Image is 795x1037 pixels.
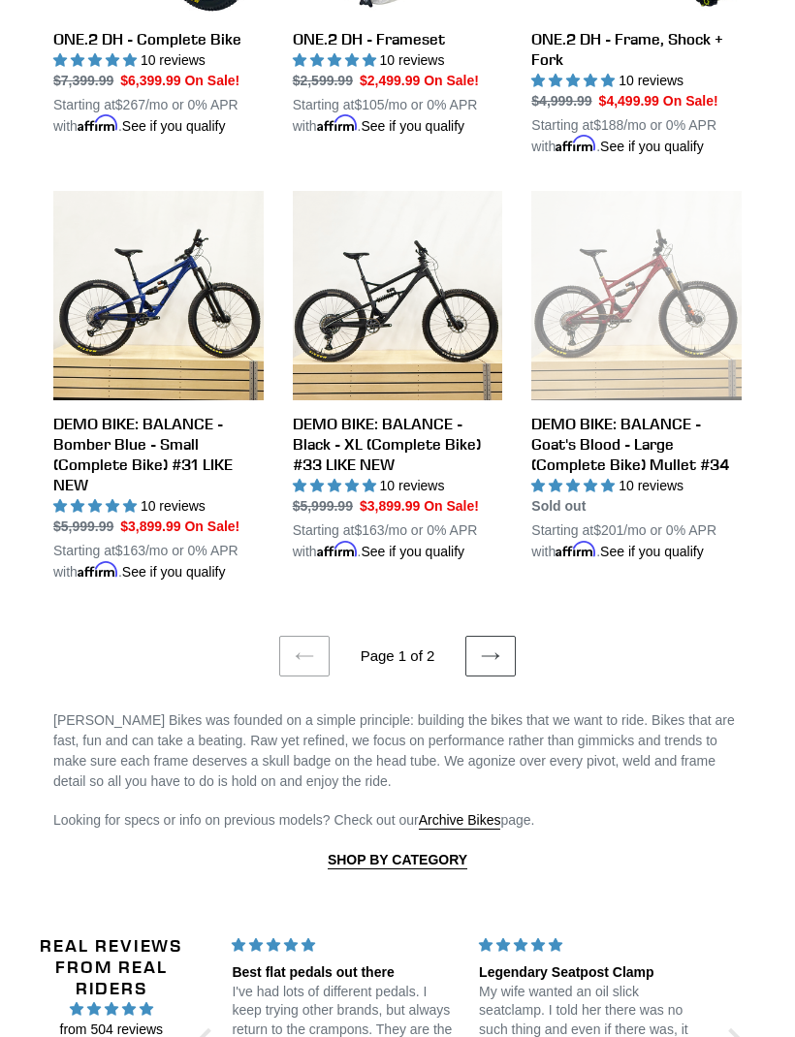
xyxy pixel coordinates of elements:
[479,964,703,984] div: Legendary Seatpost Clamp
[334,646,461,669] li: Page 1 of 2
[479,936,703,957] div: 5 stars
[328,853,467,870] a: SHOP BY CATEGORY
[328,853,467,868] strong: SHOP BY CATEGORY
[232,936,456,957] div: 5 stars
[53,711,742,793] p: [PERSON_NAME] Bikes was founded on a simple principle: building the bikes that we want to ride. B...
[53,813,535,831] span: Looking for specs or info on previous models? Check out our page.
[232,964,456,984] div: Best flat pedals out there
[40,999,183,1021] span: 4.96 stars
[419,813,501,831] a: Archive Bikes
[40,936,183,999] h2: Real Reviews from Real Riders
